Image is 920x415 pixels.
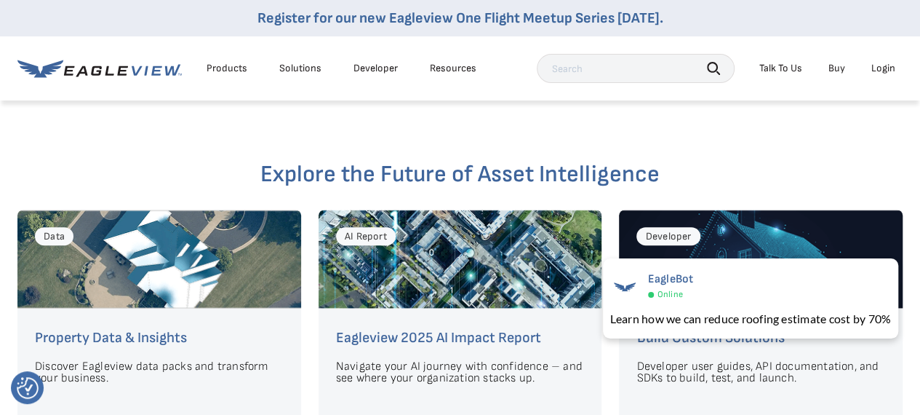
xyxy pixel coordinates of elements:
div: AI Report [336,227,396,246]
p: Developer user guides, API documentation, and SDKs to build, test, and launch. [636,361,885,384]
div: Learn how we can reduce roofing estimate cost by 70% [610,310,891,328]
div: Developer [636,227,700,246]
div: Data [35,227,73,246]
span: EagleBot [648,272,694,286]
p: Navigate your AI journey with confidence – and see where your organization stacks up. [336,361,585,384]
div: Resources [430,62,476,75]
input: Search [537,54,735,83]
h4: Property Data & Insights [35,326,284,349]
div: Solutions [279,62,321,75]
a: Developer [353,62,398,75]
div: Talk To Us [759,62,802,75]
img: EagleBot [610,272,639,301]
h4: Eagleview 2025 AI Impact Report [336,326,585,349]
div: Products [207,62,247,75]
span: Online [657,289,683,300]
div: Login [871,62,895,75]
h2: Explore the Future of Asset Intelligence [17,163,903,186]
button: Consent Preferences [17,377,39,399]
img: Revisit consent button [17,377,39,399]
a: Register for our new Eagleview One Flight Meetup Series [DATE]. [257,9,663,27]
p: Discover Eagleview data packs and transform your business. [35,361,284,384]
a: Buy [828,62,845,75]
